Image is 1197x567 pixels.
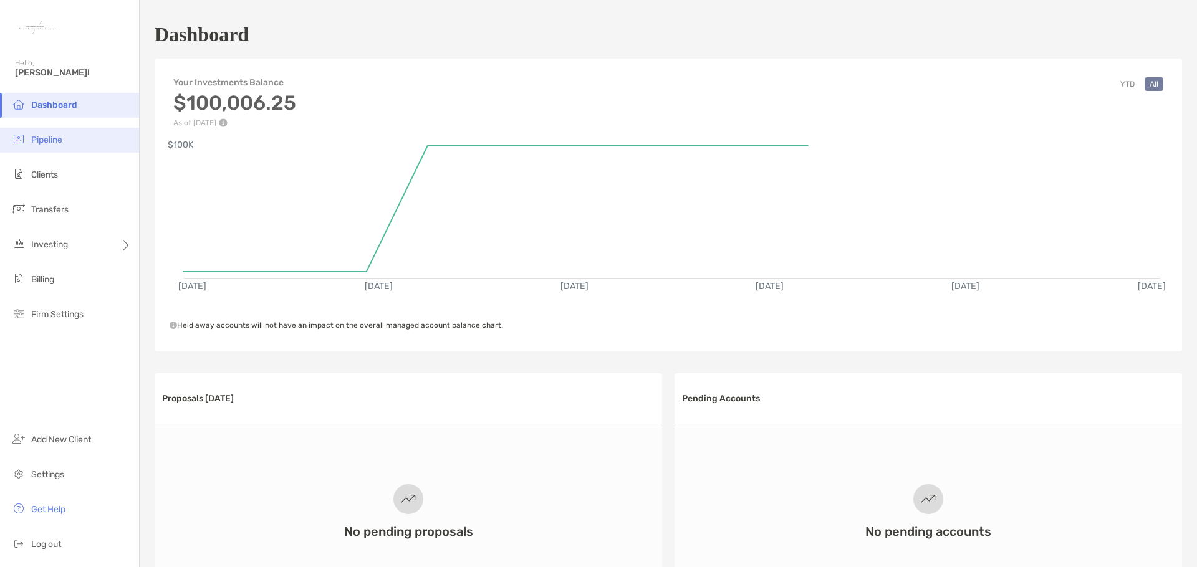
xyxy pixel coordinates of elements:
[173,91,296,115] h3: $100,006.25
[560,281,589,292] text: [DATE]
[31,239,68,250] span: Investing
[11,97,26,112] img: dashboard icon
[170,321,503,330] span: Held away accounts will not have an impact on the overall managed account balance chart.
[31,539,61,550] span: Log out
[11,466,26,481] img: settings icon
[31,274,54,285] span: Billing
[31,309,84,320] span: Firm Settings
[11,431,26,446] img: add_new_client icon
[11,201,26,216] img: transfers icon
[365,281,393,292] text: [DATE]
[178,281,206,292] text: [DATE]
[31,434,91,445] span: Add New Client
[31,100,77,110] span: Dashboard
[173,118,296,127] p: As of [DATE]
[756,281,784,292] text: [DATE]
[31,204,69,215] span: Transfers
[865,524,991,539] h3: No pending accounts
[682,393,760,404] h3: Pending Accounts
[344,524,473,539] h3: No pending proposals
[15,67,132,78] span: [PERSON_NAME]!
[31,169,58,180] span: Clients
[1145,77,1163,91] button: All
[11,306,26,321] img: firm-settings icon
[219,118,228,127] img: Performance Info
[1138,281,1166,292] text: [DATE]
[173,77,296,88] h4: Your Investments Balance
[31,504,65,515] span: Get Help
[15,5,60,50] img: Zoe Logo
[155,23,249,46] h1: Dashboard
[168,140,194,150] text: $100K
[11,131,26,146] img: pipeline icon
[11,536,26,551] img: logout icon
[31,469,64,480] span: Settings
[11,501,26,516] img: get-help icon
[11,166,26,181] img: clients icon
[11,236,26,251] img: investing icon
[951,281,979,292] text: [DATE]
[31,135,62,145] span: Pipeline
[11,271,26,286] img: billing icon
[162,393,234,404] h3: Proposals [DATE]
[1115,77,1140,91] button: YTD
